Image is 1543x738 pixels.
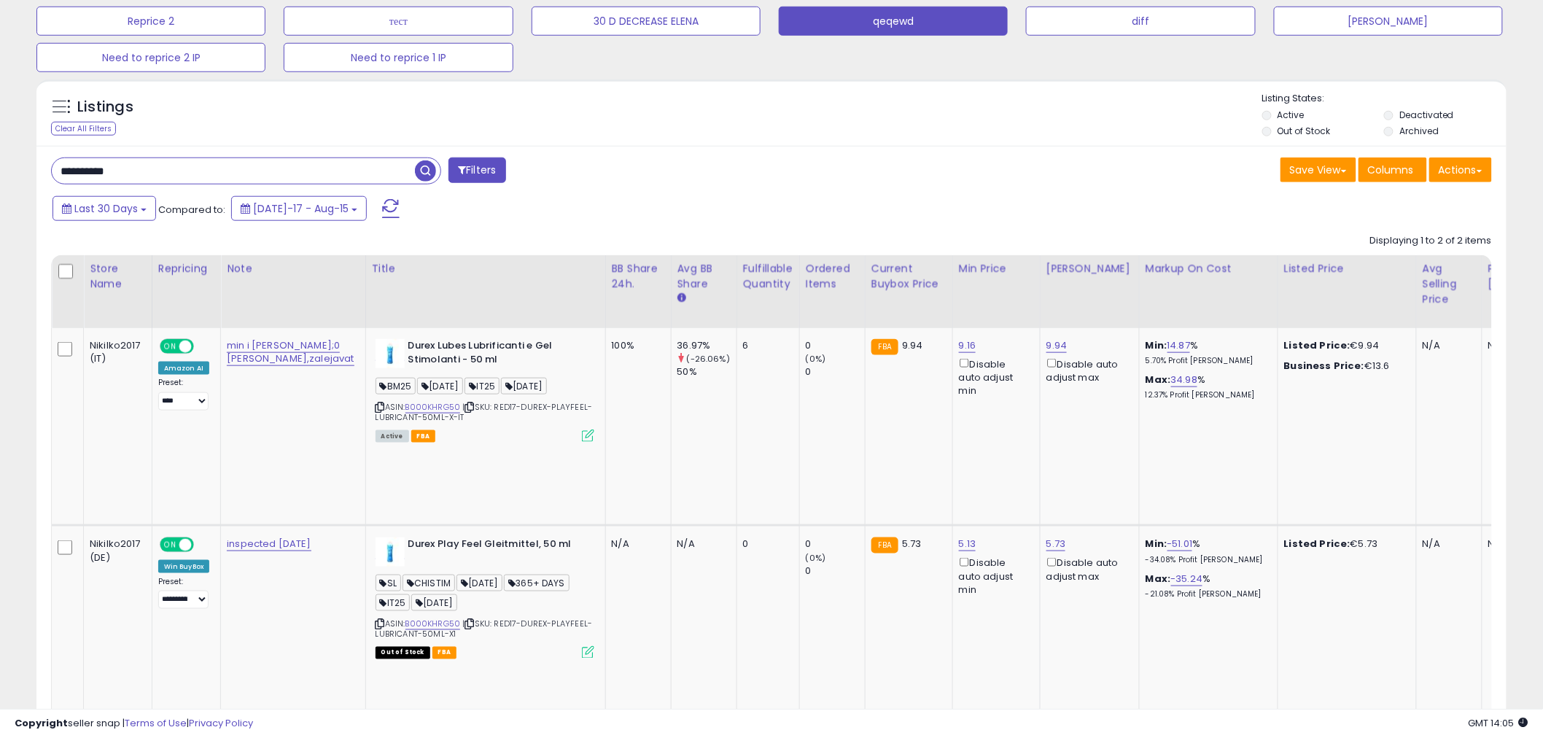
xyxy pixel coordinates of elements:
div: ASIN: [376,537,594,657]
span: CHISTIM [403,575,455,591]
div: Amazon AI [158,362,209,375]
div: Current Buybox Price [871,261,947,292]
div: Disable auto adjust max [1046,555,1128,583]
button: [DATE]-17 - Aug-15 [231,196,367,221]
div: Disable auto adjust min [959,356,1029,397]
b: Listed Price: [1284,537,1350,551]
button: тест [284,7,513,36]
span: OFF [191,341,214,353]
a: 9.94 [1046,338,1068,353]
div: Min Price [959,261,1034,276]
span: [DATE] [417,378,463,395]
small: (0%) [806,552,826,564]
div: Clear All Filters [51,122,116,136]
th: The percentage added to the cost of goods (COGS) that forms the calculator for Min & Max prices. [1139,255,1278,328]
span: [DATE]-17 - Aug-15 [253,201,349,216]
a: Privacy Policy [189,716,253,730]
div: N/A [677,537,726,551]
small: FBA [871,537,898,553]
a: -51.01 [1167,537,1193,551]
div: % [1146,537,1267,564]
span: | SKU: RED17-DUREX-PLAYFEEL-LUBRICANT-50ML-X1 [376,618,593,640]
small: FBA [871,339,898,355]
div: Win BuyBox [158,560,210,573]
button: Reprice 2 [36,7,265,36]
button: Columns [1359,158,1427,182]
button: Need to reprice 2 IP [36,43,265,72]
span: IT25 [376,594,411,611]
div: Markup on Cost [1146,261,1272,276]
div: €9.94 [1284,339,1405,352]
span: All listings currently available for purchase on Amazon [376,430,409,443]
a: B000KHRG50 [405,401,461,413]
div: 36.97% [677,339,736,352]
small: (-26.06%) [687,353,730,365]
label: Active [1278,109,1305,121]
span: OFF [191,539,214,551]
div: Nikilko2017 (DE) [90,537,141,564]
div: €5.73 [1284,537,1405,551]
div: Avg Selling Price [1423,261,1476,307]
div: Repricing [158,261,215,276]
div: 0 [806,537,865,551]
b: Max: [1146,373,1171,387]
span: 365+ DAYS [504,575,570,591]
div: 0 [806,564,865,578]
a: 34.98 [1171,373,1198,387]
h5: Listings [77,97,133,117]
div: seller snap | | [15,717,253,731]
button: diff [1026,7,1255,36]
div: % [1146,572,1267,599]
b: Max: [1146,572,1171,586]
span: Last 30 Days [74,201,138,216]
button: Need to reprice 1 IP [284,43,513,72]
div: Displaying 1 to 2 of 2 items [1370,234,1492,248]
p: 12.37% Profit [PERSON_NAME] [1146,390,1267,400]
label: Deactivated [1399,109,1454,121]
span: [DATE] [501,378,547,395]
b: Durex Play Feel Gleitmittel, 50 ml [408,537,586,555]
button: qeqewd [779,7,1008,36]
div: Fulfillable Quantity [743,261,793,292]
strong: Copyright [15,716,68,730]
div: % [1146,373,1267,400]
a: -35.24 [1171,572,1203,586]
span: Columns [1368,163,1414,177]
img: 216K4i2w7eL._SL40_.jpg [376,339,405,368]
div: N/A [1423,537,1471,551]
a: 5.13 [959,537,976,551]
div: BB Share 24h. [612,261,665,292]
span: All listings that are currently out of stock and unavailable for purchase on Amazon [376,647,430,659]
span: FBA [432,647,457,659]
b: Durex Lubes Lubrificanti e Gel Stimolanti - 50 ml [408,339,586,370]
a: inspected [DATE] [227,537,311,551]
span: IT25 [465,378,500,395]
div: 0 [743,537,788,551]
a: 14.87 [1167,338,1191,353]
small: Avg BB Share. [677,292,686,305]
div: 0 [806,365,865,378]
div: Preset: [158,577,210,610]
span: ON [161,539,179,551]
button: Actions [1429,158,1492,182]
span: [DATE] [411,594,457,611]
button: 30 D DECREASE ELENA [532,7,761,36]
div: N/A [612,537,660,551]
div: Disable auto adjust min [959,555,1029,597]
button: Last 30 Days [53,196,156,221]
span: Compared to: [158,203,225,217]
span: SL [376,575,401,591]
div: Preset: [158,378,210,411]
b: Min: [1146,537,1167,551]
a: Terms of Use [125,716,187,730]
label: Out of Stock [1278,125,1331,137]
label: Archived [1399,125,1439,137]
span: ON [161,341,179,353]
div: ASIN: [376,339,594,440]
p: Listing States: [1262,92,1507,106]
button: Save View [1280,158,1356,182]
div: Store Name [90,261,146,292]
img: 216K4i2w7eL._SL40_.jpg [376,537,405,567]
span: 9.94 [902,338,923,352]
a: min i [PERSON_NAME];0 [PERSON_NAME],zalejavat [227,338,354,366]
